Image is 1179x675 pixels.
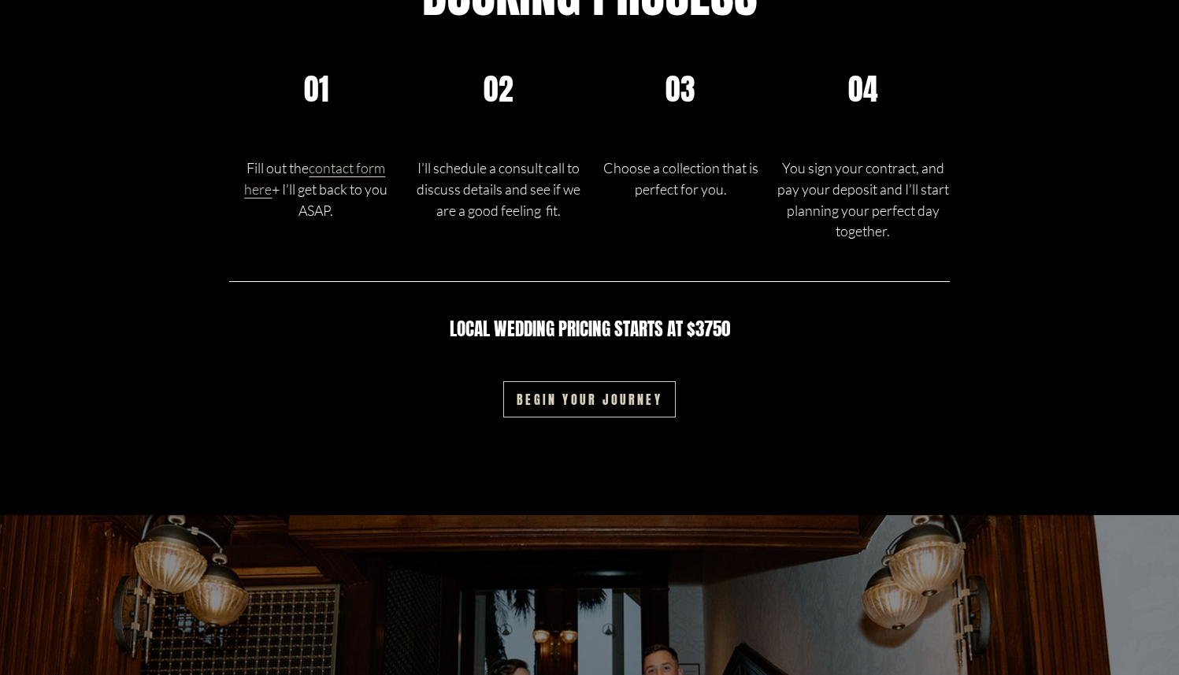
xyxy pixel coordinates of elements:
p: I’ll schedule a consult call to discuss details and see if we are a good feeling fit. [412,158,585,221]
h3: 01 [275,72,358,106]
p: You sign your contract, and pay your deposit and I’ll start planning your perfect day together. [776,158,949,242]
a: contact form here [244,159,385,198]
h3: 04 [821,72,904,106]
a: Begin your journey [503,381,676,417]
h4: Local wedding pricing starts at $3750 [412,318,768,339]
h3: 02 [457,72,539,106]
p: Fill out the + I’ll get back to you ASAP. [229,158,402,221]
p: Choose a collection that is perfect for you. [594,158,767,199]
h3: 03 [640,72,722,106]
